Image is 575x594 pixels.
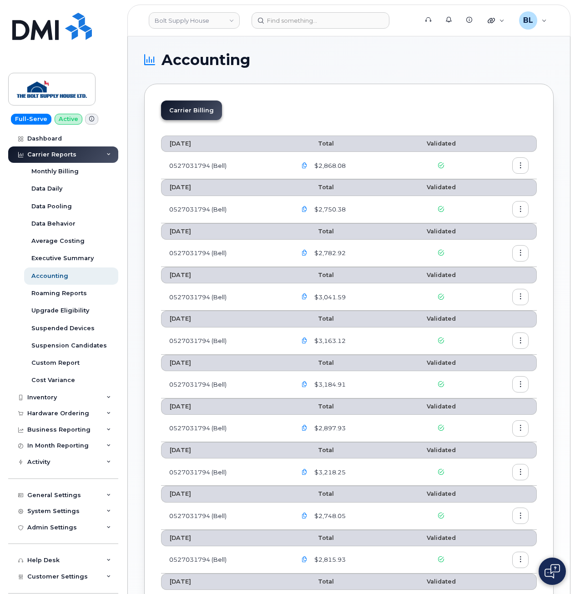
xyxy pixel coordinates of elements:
span: Total [296,447,334,453]
span: Total [296,490,334,497]
span: $3,041.59 [313,293,346,302]
th: [DATE] [161,267,288,283]
span: Total [296,228,334,235]
th: [DATE] [161,179,288,196]
span: Total [296,140,334,147]
td: 0527031794 (Bell) [161,283,288,311]
span: Total [296,359,334,366]
td: 0527031794 (Bell) [161,415,288,442]
img: Open chat [545,564,560,579]
th: Validated [402,136,480,152]
th: [DATE] [161,574,288,590]
th: [DATE] [161,136,288,152]
th: [DATE] [161,311,288,327]
span: $3,163.12 [313,337,346,345]
th: Validated [402,442,480,458]
span: $2,782.92 [313,249,346,257]
th: Validated [402,398,480,415]
span: $2,750.38 [313,205,346,214]
span: Total [296,272,334,278]
th: Validated [402,574,480,590]
th: Validated [402,267,480,283]
td: 0527031794 (Bell) [161,196,288,223]
th: Validated [402,311,480,327]
span: $2,815.93 [313,555,346,564]
td: 0527031794 (Bell) [161,152,288,179]
span: Total [296,534,334,541]
span: $2,868.08 [313,161,346,170]
td: 0527031794 (Bell) [161,371,288,398]
th: Validated [402,355,480,371]
td: 0527031794 (Bell) [161,327,288,355]
th: Validated [402,486,480,502]
th: [DATE] [161,355,288,371]
th: [DATE] [161,442,288,458]
span: $2,748.05 [313,512,346,520]
td: 0527031794 (Bell) [161,503,288,530]
td: 0527031794 (Bell) [161,546,288,574]
th: Validated [402,530,480,546]
span: Accounting [161,53,250,67]
th: Validated [402,179,480,196]
th: [DATE] [161,486,288,502]
td: 0527031794 (Bell) [161,240,288,267]
th: [DATE] [161,223,288,240]
span: $3,184.91 [313,380,346,389]
span: Total [296,315,334,322]
th: [DATE] [161,398,288,415]
th: [DATE] [161,530,288,546]
td: 0527031794 (Bell) [161,458,288,486]
span: $2,897.93 [313,424,346,433]
span: Total [296,184,334,191]
span: Total [296,578,334,585]
span: $3,218.25 [313,468,346,477]
th: Validated [402,223,480,240]
span: Total [296,403,334,410]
